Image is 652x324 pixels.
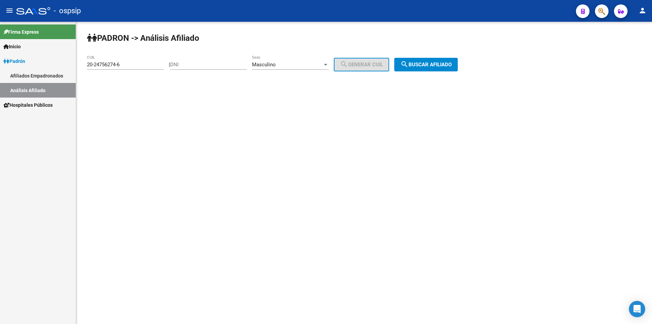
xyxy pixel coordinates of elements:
mat-icon: menu [5,6,14,15]
button: Buscar afiliado [394,58,458,71]
button: Generar CUIL [334,58,389,71]
div: Open Intercom Messenger [629,301,645,317]
span: Firma Express [3,28,39,36]
span: Generar CUIL [340,62,383,68]
span: - ospsip [54,3,81,18]
span: Masculino [252,62,276,68]
mat-icon: person [638,6,647,15]
span: Padrón [3,57,25,65]
mat-icon: search [340,60,348,68]
span: Inicio [3,43,21,50]
span: Buscar afiliado [400,62,452,68]
strong: PADRON -> Análisis Afiliado [87,33,199,43]
mat-icon: search [400,60,409,68]
span: Hospitales Públicos [3,101,53,109]
div: | [169,62,394,68]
